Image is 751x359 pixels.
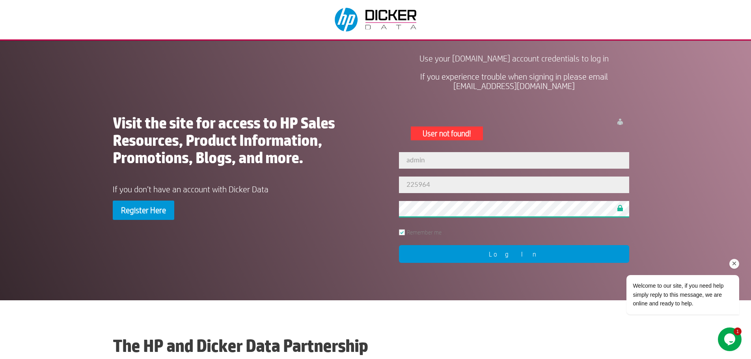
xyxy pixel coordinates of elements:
[399,152,629,169] input: Username
[330,4,423,35] img: Dicker Data & HP
[399,229,442,235] label: Remember me
[399,245,629,263] input: Log In
[113,114,361,170] h1: Visit the site for access to HP Sales Resources, Product Information, Promotions, Blogs, and more.
[419,54,609,63] span: Use your [DOMAIN_NAME] account credentials to log in
[113,201,174,219] a: Register Here
[399,177,629,193] input: Account Number
[420,72,608,91] span: If you experience trouble when signing in please email [EMAIL_ADDRESS][DOMAIN_NAME]
[113,184,268,194] span: If you don’t have an account with Dicker Data
[113,335,368,356] b: The HP and Dicker Data Partnership
[601,204,743,324] iframe: chat widget
[718,327,743,351] iframe: chat widget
